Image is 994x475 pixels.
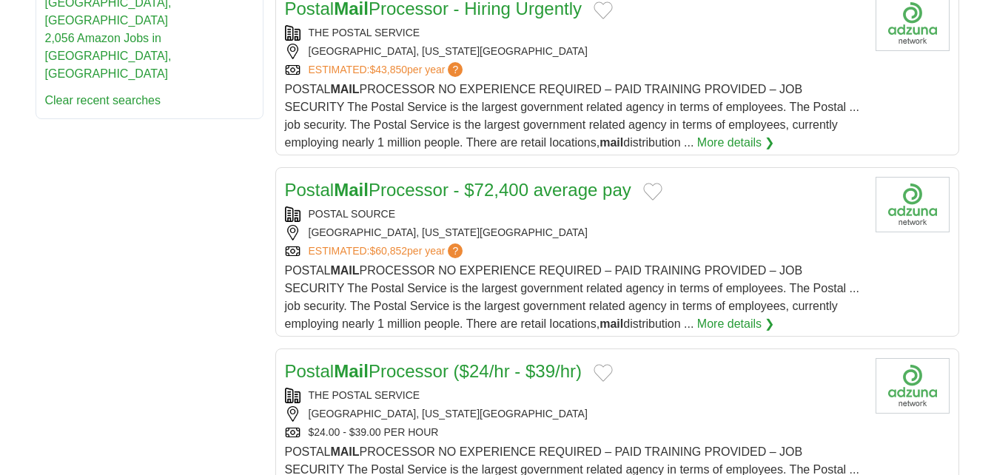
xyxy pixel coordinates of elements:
[594,364,613,382] button: Add to favorite jobs
[285,406,864,422] div: [GEOGRAPHIC_DATA], [US_STATE][GEOGRAPHIC_DATA]
[285,425,864,440] div: $24.00 - $39.00 PER HOUR
[285,25,864,41] div: THE POSTAL SERVICE
[330,445,359,458] strong: MAIL
[45,94,161,107] a: Clear recent searches
[285,180,631,200] a: PostalMailProcessor - $72,400 average pay
[369,64,407,75] span: $43,850
[876,358,950,414] img: Company logo
[697,134,775,152] a: More details ❯
[45,32,172,80] a: 2,056 Amazon Jobs in [GEOGRAPHIC_DATA], [GEOGRAPHIC_DATA]
[448,62,463,77] span: ?
[697,315,775,333] a: More details ❯
[285,44,864,59] div: [GEOGRAPHIC_DATA], [US_STATE][GEOGRAPHIC_DATA]
[334,180,369,200] strong: Mail
[594,1,613,19] button: Add to favorite jobs
[643,183,662,201] button: Add to favorite jobs
[600,136,623,149] strong: mail
[309,243,466,259] a: ESTIMATED:$60,852per year?
[334,361,369,381] strong: Mail
[285,361,582,381] a: PostalMailProcessor ($24/hr - $39/hr)
[285,83,859,149] span: POSTAL PROCESSOR NO EXPERIENCE REQUIRED – PAID TRAINING PROVIDED – JOB SECURITY The Postal Servic...
[369,245,407,257] span: $60,852
[285,225,864,240] div: [GEOGRAPHIC_DATA], [US_STATE][GEOGRAPHIC_DATA]
[876,177,950,232] img: Company logo
[309,62,466,78] a: ESTIMATED:$43,850per year?
[330,264,359,277] strong: MAIL
[285,388,864,403] div: THE POSTAL SERVICE
[448,243,463,258] span: ?
[285,264,859,330] span: POSTAL PROCESSOR NO EXPERIENCE REQUIRED – PAID TRAINING PROVIDED – JOB SECURITY The Postal Servic...
[600,317,623,330] strong: mail
[330,83,359,95] strong: MAIL
[285,206,864,222] div: POSTAL SOURCE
